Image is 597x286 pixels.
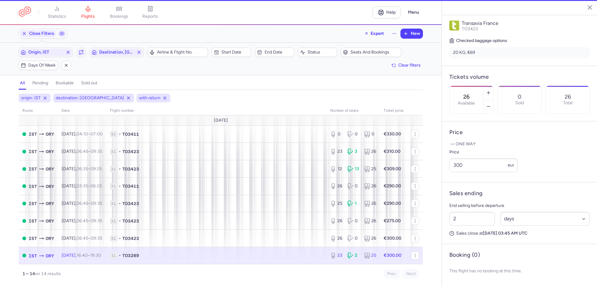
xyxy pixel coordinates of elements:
th: Flight number [106,106,326,115]
time: 04:10 [76,131,88,137]
div: 13 [347,166,359,172]
span: TO3423 [122,200,139,207]
button: Airline & Flight No. [147,48,208,57]
span: – [76,253,101,258]
p: Transavia France [462,21,590,26]
div: 2 [347,252,359,259]
span: End date [265,50,292,55]
span: • [119,183,121,189]
div: 25 [364,252,376,259]
span: Airline & Flight No. [157,50,206,55]
span: 1L [110,200,118,207]
div: 26 [330,218,342,224]
span: IST [29,252,37,259]
time: 03:35 [76,183,88,189]
label: Price [449,148,518,156]
span: destination: [GEOGRAPHIC_DATA] [56,95,124,101]
span: ORY [46,131,54,138]
button: Prev. [384,269,400,279]
span: [DATE], [62,218,102,223]
button: Export [360,29,388,39]
span: • [119,148,121,155]
span: 1L [110,218,118,224]
span: ORY [46,166,54,172]
div: 26 [330,235,342,241]
span: [DATE], [62,166,102,171]
span: • [119,200,121,207]
time: 06:35 [76,166,88,171]
div: 0 [347,218,359,224]
span: New [411,31,420,36]
p: 26 [565,94,571,100]
div: 1 [347,200,359,207]
span: Help [386,10,396,15]
strong: €300.00 [384,236,401,241]
span: ORY [46,218,54,224]
h5: Checked baggage options [449,37,590,45]
h4: Price [449,129,590,136]
p: Total [563,101,572,105]
div: 12 [330,166,342,172]
div: 0 [347,131,359,137]
span: • [119,166,121,172]
span: – [76,201,102,206]
span: [DATE], [62,183,102,189]
span: • [119,235,121,241]
div: 23 [330,148,342,155]
p: Sold [515,101,524,105]
strong: [DATE] 03:45 AM UTC [483,231,527,236]
input: ## [449,212,495,226]
span: IST [29,218,37,224]
span: 1L [110,131,118,137]
span: [DATE], [62,201,102,206]
th: Ticket price [380,106,407,115]
strong: €310.00 [384,149,400,154]
span: ORY [46,252,54,259]
div: 25 [330,200,342,207]
strong: €300.00 [384,253,401,258]
th: route [19,106,58,115]
button: Days of week [19,61,58,70]
span: [DATE], [62,149,102,154]
time: 06:45 [76,218,88,223]
span: 1L [110,166,118,172]
strong: €309.00 [384,166,401,171]
span: TO3289 [122,252,139,259]
time: 06:25 [90,183,102,189]
span: – [76,218,102,223]
time: 07:00 [90,131,103,137]
span: • [119,218,121,224]
span: [DATE] [214,118,228,123]
th: date [58,106,106,115]
span: Start date [221,50,249,55]
span: 1L [110,183,118,189]
div: 26 [364,183,376,189]
span: TO3423 [122,166,139,172]
a: CitizenPlane red outlined logo [19,7,31,18]
span: IST [29,148,37,155]
span: TO3423 [462,26,478,31]
span: • [119,131,121,137]
span: Close Filters [29,31,54,36]
h4: all [20,80,25,86]
button: Close Filters [19,29,57,38]
span: 1L [110,252,118,259]
span: TO3423 [122,235,139,241]
p: Sales close at [449,231,590,236]
time: 09:35 [91,201,102,206]
time: 09:25 [90,166,102,171]
div: 0 [347,183,359,189]
div: 0 [364,131,376,137]
span: – [76,166,102,171]
time: 06:45 [76,236,88,241]
span: eur [508,162,514,168]
span: IST [29,183,37,190]
span: origin: IST [21,95,41,101]
div: 26 [364,218,376,224]
button: Origin, IST [19,48,73,57]
button: End date [255,48,294,57]
span: Status [308,50,335,55]
p: This flight has no booking at this time. [449,264,590,279]
span: – [76,236,102,241]
span: with return [139,95,160,101]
